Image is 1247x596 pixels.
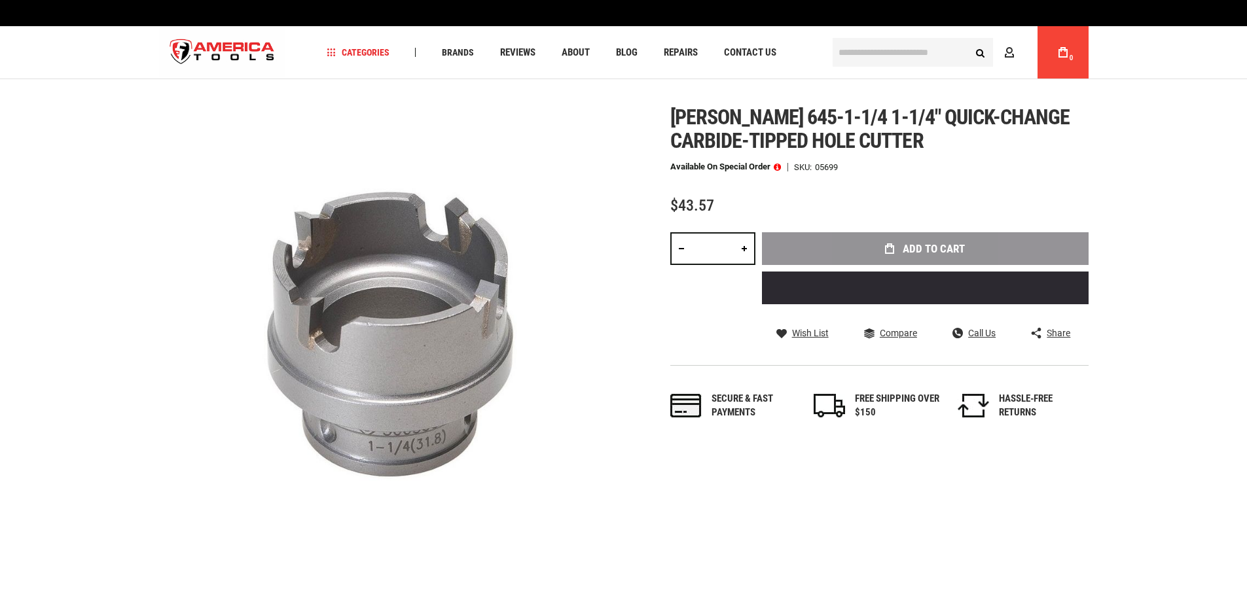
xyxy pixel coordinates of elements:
[616,48,638,58] span: Blog
[776,327,829,339] a: Wish List
[792,328,829,338] span: Wish List
[999,392,1084,420] div: HASSLE-FREE RETURNS
[958,394,989,417] img: returns
[968,40,993,65] button: Search
[952,327,996,339] a: Call Us
[442,48,474,57] span: Brands
[321,44,395,61] a: Categories
[670,196,714,215] span: $43.57
[327,48,389,57] span: Categories
[1051,26,1075,79] a: 0
[1070,54,1074,61] span: 0
[670,394,702,417] img: payments
[664,48,698,58] span: Repairs
[670,105,1070,153] span: [PERSON_NAME] 645-1-1/4 1-1/4" quick-change carbide-tipped hole cutter
[718,44,782,61] a: Contact Us
[436,44,480,61] a: Brands
[562,48,590,58] span: About
[556,44,596,61] a: About
[880,328,917,338] span: Compare
[159,28,286,77] a: store logo
[658,44,704,61] a: Repairs
[855,392,940,420] div: FREE SHIPPING OVER $150
[968,328,996,338] span: Call Us
[712,392,797,420] div: Secure & fast payments
[815,163,838,171] div: 05699
[1047,328,1070,338] span: Share
[494,44,541,61] a: Reviews
[864,327,917,339] a: Compare
[794,163,815,171] strong: SKU
[670,162,781,171] p: Available on Special Order
[500,48,535,58] span: Reviews
[159,28,286,77] img: America Tools
[610,44,643,61] a: Blog
[814,394,845,417] img: shipping
[159,105,624,570] img: main product photo
[724,48,776,58] span: Contact Us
